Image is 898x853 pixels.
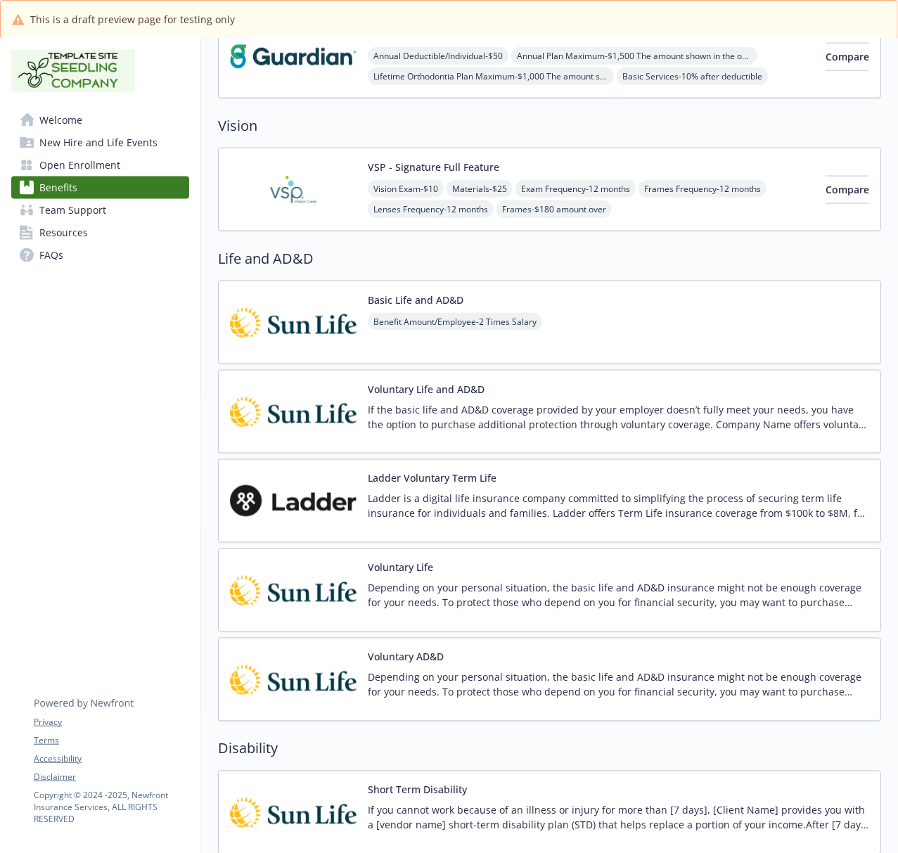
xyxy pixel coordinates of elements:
button: Voluntary Life and AD&D [368,382,485,397]
span: This is a draft preview page for testing only [30,12,235,27]
button: Compare [826,176,869,204]
span: Compare [826,50,869,63]
img: Guardian carrier logo [230,27,357,86]
span: Open Enrollment [39,154,120,177]
span: Compare [826,183,869,196]
a: New Hire and Life Events [11,132,189,154]
span: Frames - $180 amount over [496,200,612,218]
img: Sun Life Financial carrier logo [230,650,357,710]
a: Accessibility [34,752,188,765]
span: Team Support [39,199,106,222]
img: Sun Life Financial carrier logo [230,783,357,842]
h2: Vision [218,115,881,136]
span: Benefits [39,177,77,199]
span: Annual Deductible/Individual - $50 [368,47,508,65]
img: Vision Service Plan carrier logo [230,160,357,219]
a: Team Support [11,199,189,222]
p: Copyright © 2024 - 2025 , Newfront Insurance Services, ALL RIGHTS RESERVED [34,789,188,825]
button: Basic Life and AD&D [368,293,463,307]
a: Terms [34,734,188,747]
button: VSP - Signature Full Feature [368,160,499,174]
span: Materials - $25 [447,180,513,198]
img: Ladder carrier logo [230,471,357,531]
a: Resources [11,222,189,244]
p: Ladder is a digital life insurance company committed to simplifying the process of securing term ... [368,492,869,521]
button: Voluntary Life [368,560,433,575]
button: Short Term Disability [368,783,467,797]
span: New Hire and Life Events [39,132,158,154]
span: Resources [39,222,88,244]
a: Disclaimer [34,771,188,783]
a: Privacy [34,716,188,729]
a: Benefits [11,177,189,199]
span: Basic Services - 10% after deductible [617,68,768,85]
span: FAQs [39,244,63,267]
p: Depending on your personal situation, the basic life and AD&D insurance might not be enough cover... [368,670,869,700]
button: Compare [826,43,869,71]
img: Sun Life Financial carrier logo [230,293,357,352]
a: FAQs [11,244,189,267]
button: Ladder Voluntary Term Life [368,471,496,486]
h2: Life and AD&D [218,248,881,269]
span: Exam Frequency - 12 months [515,180,636,198]
span: Welcome [39,109,82,132]
span: Frames Frequency - 12 months [639,180,766,198]
p: If you cannot work because of an illness or injury for more than [7 days], [Client Name] provides... [368,803,869,833]
button: Voluntary AD&D [368,650,444,665]
span: Benefit Amount/Employee - 2 Times Salary [368,313,542,331]
h2: Disability [218,738,881,759]
p: If the basic life and AD&D coverage provided by your employer doesn’t fully meet your needs, you ... [368,402,869,432]
img: Sun Life Financial carrier logo [230,382,357,442]
img: Sun Life Financial carrier logo [230,560,357,620]
a: Welcome [11,109,189,132]
span: Annual Plan Maximum - $1,500 The amount shown in the out of network field is your combined Calend... [511,47,757,65]
span: Lifetime Orthodontia Plan Maximum - $1,000 The amount shown in the out of network field is your c... [368,68,614,85]
span: Lenses Frequency - 12 months [368,200,494,218]
p: Depending on your personal situation, the basic life and AD&D insurance might not be enough cover... [368,581,869,610]
span: Vision Exam - $10 [368,180,444,198]
a: Open Enrollment [11,154,189,177]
